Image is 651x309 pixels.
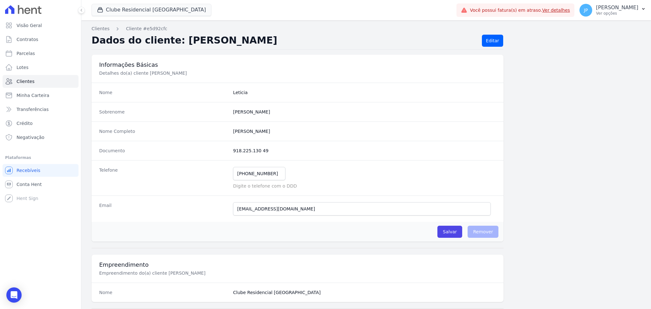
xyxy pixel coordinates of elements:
[99,70,313,76] p: Detalhes do(a) cliente [PERSON_NAME]
[3,75,79,88] a: Clientes
[92,25,109,32] a: Clientes
[233,109,496,115] dd: [PERSON_NAME]
[17,64,29,71] span: Lotes
[126,25,167,32] a: Cliente #e5d92cfc
[92,25,641,32] nav: Breadcrumb
[99,148,228,154] dt: Documento
[99,167,228,189] dt: Telefone
[17,106,49,113] span: Transferências
[3,33,79,46] a: Contratos
[6,287,22,303] div: Open Intercom Messenger
[3,89,79,102] a: Minha Carteira
[99,109,228,115] dt: Sobrenome
[542,8,570,13] a: Ver detalhes
[17,120,33,127] span: Crédito
[99,89,228,96] dt: Nome
[574,1,651,19] button: JP [PERSON_NAME] Ver opções
[99,61,496,69] h3: Informações Básicas
[99,270,313,276] p: Empreendimento do(a) cliente [PERSON_NAME]
[17,181,42,188] span: Conta Hent
[470,7,570,14] span: Você possui fatura(s) em atraso.
[17,50,35,57] span: Parcelas
[3,103,79,116] a: Transferências
[3,164,79,177] a: Recebíveis
[3,178,79,191] a: Conta Hent
[596,4,638,11] p: [PERSON_NAME]
[468,226,498,238] span: Remover
[17,92,49,99] span: Minha Carteira
[92,4,211,16] button: Clube Residencial [GEOGRAPHIC_DATA]
[3,117,79,130] a: Crédito
[437,226,462,238] input: Salvar
[17,78,34,85] span: Clientes
[17,167,40,174] span: Recebíveis
[5,154,76,161] div: Plataformas
[17,36,38,43] span: Contratos
[92,35,477,47] h2: Dados do cliente: [PERSON_NAME]
[99,289,228,296] dt: Nome
[482,35,503,47] a: Editar
[3,19,79,32] a: Visão Geral
[233,128,496,134] dd: [PERSON_NAME]
[17,134,45,141] span: Negativação
[233,289,496,296] dd: Clube Residencial [GEOGRAPHIC_DATA]
[596,11,638,16] p: Ver opções
[584,8,588,12] span: JP
[3,47,79,60] a: Parcelas
[233,183,496,189] p: Digite o telefone com o DDD
[99,202,228,216] dt: Email
[233,148,496,154] dd: 918.225.130 49
[99,128,228,134] dt: Nome Completo
[3,131,79,144] a: Negativação
[99,261,496,269] h3: Empreendimento
[17,22,42,29] span: Visão Geral
[3,61,79,74] a: Lotes
[233,89,496,96] dd: Leticia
